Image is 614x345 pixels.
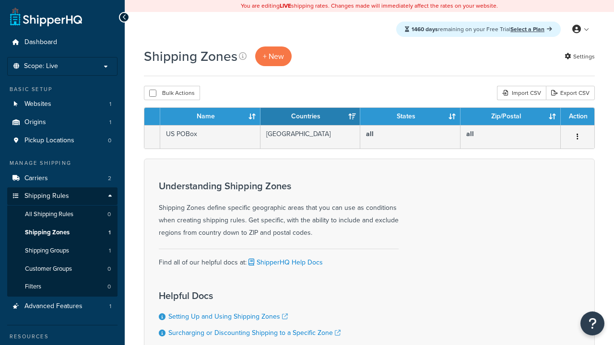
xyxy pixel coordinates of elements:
[263,51,284,62] span: + New
[260,125,361,149] td: [GEOGRAPHIC_DATA]
[7,224,118,241] li: Shipping Zones
[25,229,70,237] span: Shipping Zones
[109,100,111,108] span: 1
[260,108,361,125] th: Countries: activate to sort column ascending
[24,302,83,310] span: Advanced Features
[107,210,111,218] span: 0
[7,114,118,131] li: Origins
[159,290,341,301] h3: Helpful Docs
[7,224,118,241] a: Shipping Zones 1
[7,278,118,296] a: Filters 0
[159,181,399,191] h3: Understanding Shipping Zones
[7,298,118,315] a: Advanced Features 1
[109,118,111,126] span: 1
[109,302,111,310] span: 1
[168,328,341,338] a: Surcharging or Discounting Shipping to a Specific Zone
[109,247,111,255] span: 1
[7,85,118,93] div: Basic Setup
[7,34,118,51] a: Dashboard
[24,62,58,70] span: Scope: Live
[107,265,111,273] span: 0
[7,242,118,260] li: Shipping Groups
[7,159,118,167] div: Manage Shipping
[565,50,595,63] a: Settings
[255,46,292,66] a: + New
[144,86,200,100] button: Bulk Actions
[10,7,82,26] a: ShipperHQ Home
[546,86,595,100] a: Export CSV
[24,192,69,200] span: Shipping Rules
[24,118,46,126] span: Origins
[24,137,74,145] span: Pickup Locations
[160,125,260,149] td: US POBox
[561,108,594,125] th: Action
[144,47,237,66] h1: Shipping Zones
[7,206,118,223] li: All Shipping Rules
[159,181,399,239] div: Shipping Zones define specific geographic areas that you can use as conditions when creating ship...
[497,86,546,100] div: Import CSV
[25,265,72,273] span: Customer Groups
[510,25,552,34] a: Select a Plan
[159,249,399,269] div: Find all of our helpful docs at:
[108,137,111,145] span: 0
[7,114,118,131] a: Origins 1
[366,129,374,139] b: all
[7,333,118,341] div: Resources
[396,22,561,37] div: remaining on your Free Trial
[168,311,288,322] a: Setting Up and Using Shipping Zones
[24,38,57,46] span: Dashboard
[280,1,291,10] b: LIVE
[466,129,474,139] b: all
[25,210,73,218] span: All Shipping Rules
[7,95,118,113] a: Websites 1
[25,283,41,291] span: Filters
[24,174,48,183] span: Carriers
[107,283,111,291] span: 0
[7,187,118,205] a: Shipping Rules
[108,174,111,183] span: 2
[7,242,118,260] a: Shipping Groups 1
[7,187,118,297] li: Shipping Rules
[580,311,604,335] button: Open Resource Center
[7,95,118,113] li: Websites
[247,257,323,267] a: ShipperHQ Help Docs
[108,229,111,237] span: 1
[7,260,118,278] a: Customer Groups 0
[7,260,118,278] li: Customer Groups
[7,170,118,187] li: Carriers
[7,170,118,187] a: Carriers 2
[7,132,118,149] a: Pickup Locations 0
[24,100,51,108] span: Websites
[412,25,438,34] strong: 1460 days
[7,132,118,149] li: Pickup Locations
[25,247,69,255] span: Shipping Groups
[7,298,118,315] li: Advanced Features
[160,108,260,125] th: Name: activate to sort column ascending
[7,206,118,223] a: All Shipping Rules 0
[460,108,561,125] th: Zip/Postal: activate to sort column ascending
[7,278,118,296] li: Filters
[360,108,460,125] th: States: activate to sort column ascending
